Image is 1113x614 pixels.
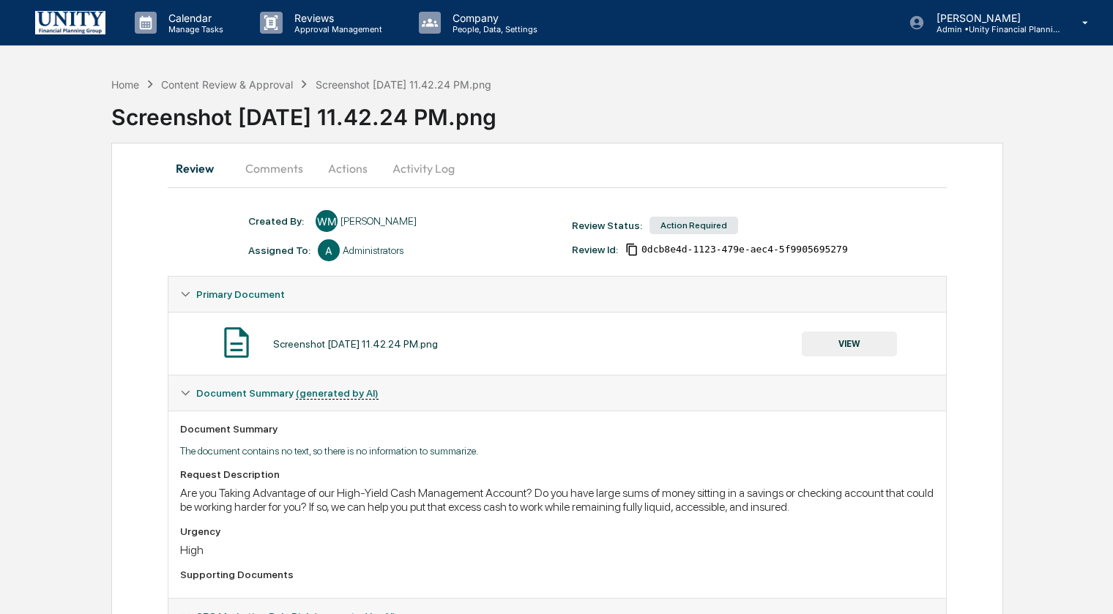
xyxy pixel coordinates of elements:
[283,24,390,34] p: Approval Management
[625,243,639,256] span: Copy Id
[157,12,231,24] p: Calendar
[168,375,946,411] div: Document Summary (generated by AI)
[168,151,947,186] div: secondary tabs example
[157,24,231,34] p: Manage Tasks
[35,11,105,34] img: logo
[802,332,897,356] button: VIEW
[248,215,308,227] div: Created By: ‎ ‎
[168,151,234,186] button: Review
[441,24,545,34] p: People, Data, Settings
[273,338,438,350] div: Screenshot [DATE] 11.42.24 PM.png
[381,151,466,186] button: Activity Log
[180,486,934,514] div: Are you Taking Advantage of our High-Yield Cash Management Account? Do you have large sums of mon...
[925,12,1061,24] p: [PERSON_NAME]
[168,411,946,598] div: Document Summary (generated by AI)
[441,12,545,24] p: Company
[316,78,491,91] div: Screenshot [DATE] 11.42.24 PM.png
[1066,566,1106,605] iframe: Open customer support
[572,220,642,231] div: Review Status:
[180,423,934,435] div: Document Summary
[218,324,255,361] img: Document Icon
[315,151,381,186] button: Actions
[180,543,934,557] div: High
[572,244,618,255] div: Review Id:
[180,525,934,537] div: Urgency
[111,92,1113,130] div: Screenshot [DATE] 11.42.24 PM.png
[196,387,379,399] span: Document Summary
[248,244,310,256] div: Assigned To:
[180,468,934,480] div: Request Description
[296,387,379,400] u: (generated by AI)
[316,210,338,232] div: WM
[168,312,946,375] div: Primary Document
[343,244,403,256] div: Administrators
[168,277,946,312] div: Primary Document
[340,215,417,227] div: [PERSON_NAME]
[161,78,293,91] div: Content Review & Approval
[180,445,934,457] p: The document contains no text, so there is no information to summarize.
[196,288,285,300] span: Primary Document
[649,217,738,234] div: Action Required
[234,151,315,186] button: Comments
[283,12,390,24] p: Reviews
[180,569,934,580] div: Supporting Documents
[318,239,340,261] div: A
[925,24,1061,34] p: Admin • Unity Financial Planning Group
[641,244,848,255] span: 0dcb8e4d-1123-479e-aec4-5f9905695279
[111,78,139,91] div: Home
